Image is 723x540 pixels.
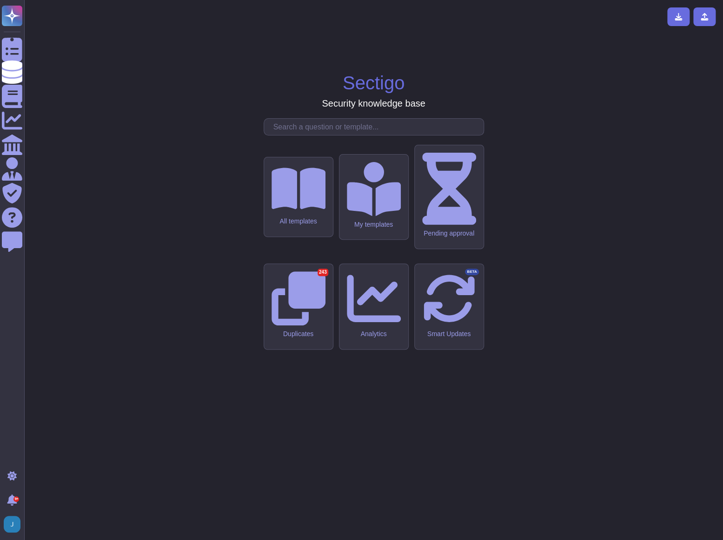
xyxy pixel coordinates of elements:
[347,221,401,229] div: My templates
[347,330,401,338] div: Analytics
[2,514,27,534] button: user
[465,269,478,275] div: BETA
[4,516,20,533] img: user
[322,98,425,109] h3: Security knowledge base
[13,496,19,502] div: 9+
[422,330,476,338] div: Smart Updates
[272,330,325,338] div: Duplicates
[343,72,405,94] h1: Sectigo
[269,119,484,135] input: Search a question or template...
[422,229,476,237] div: Pending approval
[318,269,328,276] div: 243
[272,217,325,225] div: All templates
